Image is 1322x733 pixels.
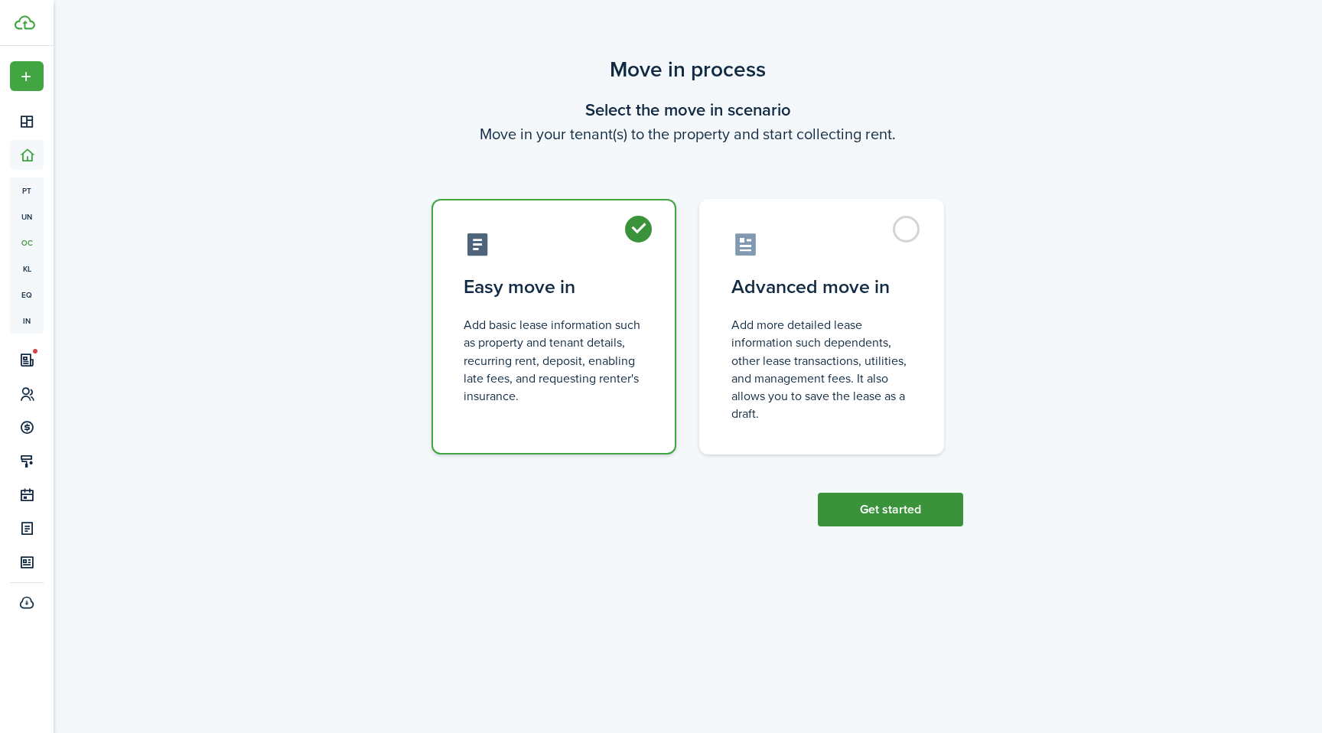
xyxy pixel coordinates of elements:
[10,308,44,334] a: in
[10,256,44,282] a: kl
[412,54,963,86] scenario-title: Move in process
[464,273,644,301] control-radio-card-title: Easy move in
[464,316,644,405] control-radio-card-description: Add basic lease information such as property and tenant details, recurring rent, deposit, enablin...
[10,282,44,308] a: eq
[10,230,44,256] a: oc
[731,273,912,301] control-radio-card-title: Advanced move in
[818,493,963,526] button: Get started
[10,61,44,91] button: Open menu
[15,15,35,30] img: TenantCloud
[10,178,44,204] a: pt
[412,97,963,122] wizard-step-header-title: Select the move in scenario
[10,204,44,230] a: un
[412,122,963,145] wizard-step-header-description: Move in your tenant(s) to the property and start collecting rent.
[731,316,912,422] control-radio-card-description: Add more detailed lease information such dependents, other lease transactions, utilities, and man...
